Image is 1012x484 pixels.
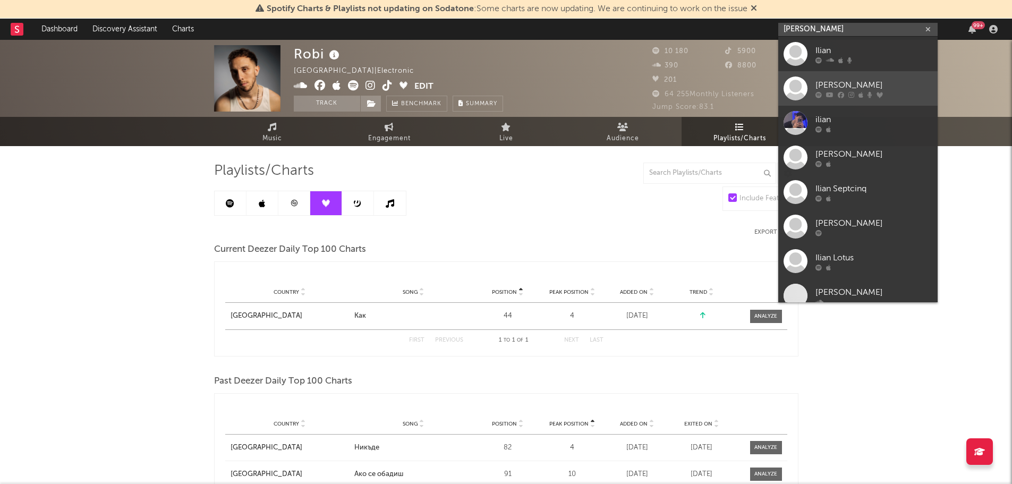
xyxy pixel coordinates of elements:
div: [GEOGRAPHIC_DATA] | Electronic [294,65,426,78]
div: 10 [543,469,602,480]
span: Peak Position [549,289,589,295]
span: to [504,338,510,343]
div: [DATE] [607,443,667,453]
span: Exited On [684,421,712,427]
span: Benchmark [401,98,441,111]
span: 5900 [725,48,756,55]
span: Engagement [368,132,411,145]
div: [DATE] [607,311,667,321]
a: Audience [565,117,682,146]
button: Last [590,337,603,343]
div: Ilian Septcinq [815,182,932,195]
a: Engagement [331,117,448,146]
a: Playlists/Charts [682,117,798,146]
div: Ilian Lotus [815,251,932,264]
a: Benchmark [386,96,447,112]
span: Playlists/Charts [713,132,766,145]
div: 1 1 1 [484,334,543,347]
a: Как [354,311,473,321]
a: [GEOGRAPHIC_DATA] [231,443,349,453]
div: [DATE] [607,469,667,480]
a: Charts [165,19,201,40]
div: 4 [543,311,602,321]
span: Position [492,421,517,427]
span: Position [492,289,517,295]
a: [PERSON_NAME] [778,140,938,175]
span: 10 180 [652,48,688,55]
span: Song [403,421,418,427]
span: Jump Score: 83.1 [652,104,714,111]
div: 44 [478,311,538,321]
div: [DATE] [672,443,732,453]
a: Ако се обадиш [354,469,473,480]
button: Next [564,337,579,343]
button: 99+ [968,25,976,33]
span: Country [274,289,299,295]
span: Past Deezer Daily Top 100 Charts [214,375,352,388]
div: 4 [543,443,602,453]
div: [PERSON_NAME] [815,148,932,160]
div: ilian [815,113,932,126]
div: 99 + [972,21,985,29]
span: Song [403,289,418,295]
a: Dashboard [34,19,85,40]
button: First [409,337,424,343]
a: [PERSON_NAME] [778,209,938,244]
a: Ilian [778,37,938,71]
a: Никъде [354,443,473,453]
a: Music [214,117,331,146]
div: 82 [478,443,538,453]
a: Ilian Septcinq [778,175,938,209]
span: Dismiss [751,5,757,13]
button: Export CSV [754,229,798,235]
button: Track [294,96,360,112]
a: [GEOGRAPHIC_DATA] [231,311,349,321]
span: Live [499,132,513,145]
span: 201 [652,77,677,83]
span: : Some charts are now updating. We are continuing to work on the issue [267,5,747,13]
span: Added On [620,289,648,295]
div: Ilian [815,44,932,57]
a: [GEOGRAPHIC_DATA] [231,469,349,480]
a: Live [448,117,565,146]
button: Edit [414,80,433,94]
span: Playlists/Charts [214,165,314,177]
button: Previous [435,337,463,343]
div: [PERSON_NAME] [815,286,932,299]
a: Ilian Lotus [778,244,938,278]
div: Robi [294,45,342,63]
span: 64 255 Monthly Listeners [652,91,754,98]
span: 390 [652,62,678,69]
a: [PERSON_NAME] [778,71,938,106]
input: Search for artists [778,23,938,36]
span: Country [274,421,299,427]
a: [PERSON_NAME] [778,278,938,313]
span: Added On [620,421,648,427]
span: Audience [607,132,639,145]
button: Summary [453,96,503,112]
div: [PERSON_NAME] [815,217,932,230]
a: Discovery Assistant [85,19,165,40]
span: Trend [690,289,707,295]
div: Include Features [739,192,793,205]
span: Summary [466,101,497,107]
span: 8800 [725,62,756,69]
a: ilian [778,106,938,140]
span: Spotify Charts & Playlists not updating on Sodatone [267,5,474,13]
div: 91 [478,469,538,480]
div: [PERSON_NAME] [815,79,932,91]
span: Current Deezer Daily Top 100 Charts [214,243,366,256]
input: Search Playlists/Charts [643,163,776,184]
span: Music [262,132,282,145]
span: Peak Position [549,421,589,427]
span: of [517,338,523,343]
div: [DATE] [672,469,732,480]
